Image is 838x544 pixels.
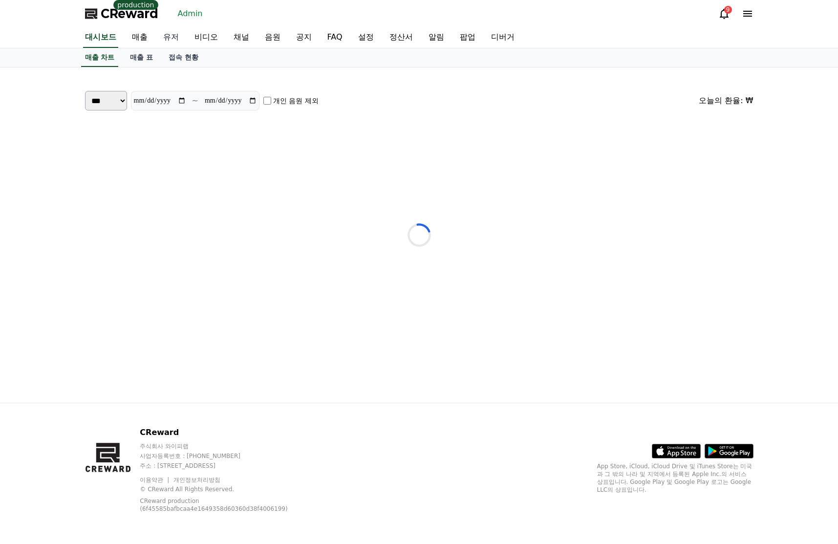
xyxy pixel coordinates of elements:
a: 비디오 [187,27,226,48]
a: 채널 [226,27,257,48]
a: FAQ [320,27,350,48]
p: 주소 : [STREET_ADDRESS] [140,462,311,470]
a: 9 [718,8,730,20]
a: 대시보드 [83,27,118,48]
p: CReward [140,427,311,438]
a: Settings [126,310,188,334]
a: 매출 [124,27,155,48]
a: 접속 현황 [161,48,206,67]
p: © CReward All Rights Reserved. [140,485,311,493]
p: 주식회사 와이피랩 [140,442,311,450]
a: 매출 표 [122,48,161,67]
a: 이용약관 [140,477,171,483]
a: 매출 차트 [81,48,119,67]
p: App Store, iCloud, iCloud Drive 및 iTunes Store는 미국과 그 밖의 나라 및 지역에서 등록된 Apple Inc.의 서비스 상표입니다. Goo... [597,462,753,494]
a: 개인정보처리방침 [173,477,220,483]
a: 음원 [257,27,288,48]
a: 공지 [288,27,320,48]
a: 팝업 [452,27,483,48]
a: Messages [64,310,126,334]
span: CReward [101,6,158,22]
a: Home [3,310,64,334]
span: Settings [145,325,169,332]
a: Admin [174,6,207,22]
span: Messages [81,325,110,333]
a: 설정 [350,27,382,48]
div: 9 [724,6,732,14]
p: CReward production (6f45585bafbcaa4e1649358d60360d38f4006199) [140,497,296,513]
a: CReward [85,6,158,22]
p: 사업자등록번호 : [PHONE_NUMBER] [140,452,311,460]
a: 알림 [421,27,452,48]
a: 정산서 [382,27,421,48]
span: Home [25,325,42,332]
a: 디버거 [483,27,522,48]
a: 유저 [155,27,187,48]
